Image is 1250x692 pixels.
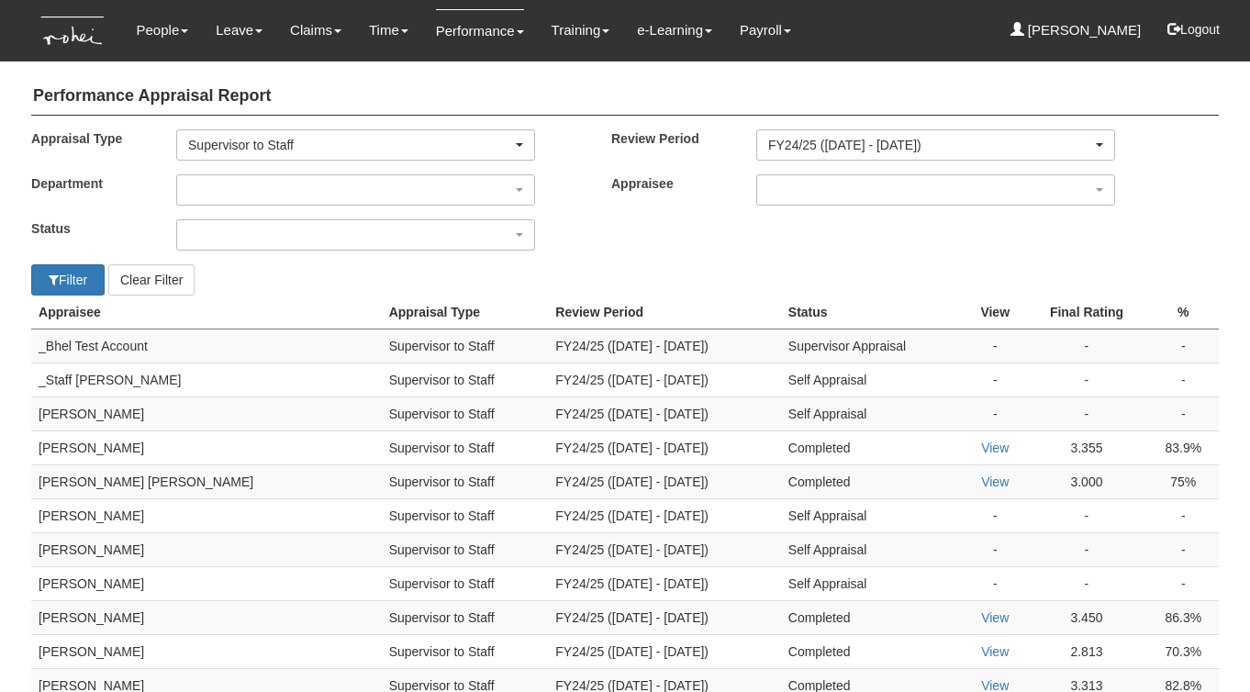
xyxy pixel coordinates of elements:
[31,464,382,498] td: [PERSON_NAME] [PERSON_NAME]
[548,566,781,600] td: FY24/25 ([DATE] - [DATE])
[1025,363,1147,396] td: -
[597,129,742,148] label: Review Period
[1148,296,1219,329] th: %
[436,9,524,52] a: Performance
[981,474,1009,489] a: View
[137,9,189,51] a: People
[382,430,549,464] td: Supervisor to Staff
[1025,566,1147,600] td: -
[176,129,535,161] button: Supervisor to Staff
[31,634,382,668] td: [PERSON_NAME]
[740,9,791,51] a: Payroll
[548,329,781,363] td: FY24/25 ([DATE] - [DATE])
[1148,566,1219,600] td: -
[781,566,965,600] td: Self Appraisal
[965,296,1025,329] th: View
[768,136,1092,154] div: FY24/25 ([DATE] - [DATE])
[17,129,162,148] label: Appraisal Type
[965,396,1025,430] td: -
[1025,430,1147,464] td: 3.355
[31,498,382,532] td: [PERSON_NAME]
[1148,329,1219,363] td: -
[548,498,781,532] td: FY24/25 ([DATE] - [DATE])
[1025,396,1147,430] td: -
[781,464,965,498] td: Completed
[781,600,965,634] td: Completed
[290,9,341,51] a: Claims
[382,296,549,329] th: Appraisal Type
[981,610,1009,625] a: View
[756,129,1115,161] button: FY24/25 ([DATE] - [DATE])
[1025,498,1147,532] td: -
[548,296,781,329] th: Review Period
[1025,634,1147,668] td: 2.813
[548,600,781,634] td: FY24/25 ([DATE] - [DATE])
[1148,532,1219,566] td: -
[17,219,162,238] label: Status
[382,532,549,566] td: Supervisor to Staff
[1025,329,1147,363] td: -
[548,464,781,498] td: FY24/25 ([DATE] - [DATE])
[548,532,781,566] td: FY24/25 ([DATE] - [DATE])
[1148,600,1219,634] td: 86.3%
[1148,464,1219,498] td: 75%
[382,329,549,363] td: Supervisor to Staff
[548,634,781,668] td: FY24/25 ([DATE] - [DATE])
[781,634,965,668] td: Completed
[108,264,195,296] button: Clear Filter
[1025,532,1147,566] td: -
[965,566,1025,600] td: -
[548,363,781,396] td: FY24/25 ([DATE] - [DATE])
[31,363,382,396] td: _Staff [PERSON_NAME]
[1155,7,1233,51] button: Logout
[965,329,1025,363] td: -
[1025,296,1147,329] th: Final Rating
[781,532,965,566] td: Self Appraisal
[781,498,965,532] td: Self Appraisal
[382,634,549,668] td: Supervisor to Staff
[781,430,965,464] td: Completed
[382,396,549,430] td: Supervisor to Staff
[216,9,262,51] a: Leave
[965,532,1025,566] td: -
[31,78,1219,116] h4: Performance Appraisal Report
[548,430,781,464] td: FY24/25 ([DATE] - [DATE])
[781,363,965,396] td: Self Appraisal
[1148,634,1219,668] td: 70.3%
[1148,396,1219,430] td: -
[1025,464,1147,498] td: 3.000
[1010,9,1142,51] a: [PERSON_NAME]
[31,532,382,566] td: [PERSON_NAME]
[31,600,382,634] td: [PERSON_NAME]
[637,9,712,51] a: e-Learning
[1148,363,1219,396] td: -
[31,566,382,600] td: [PERSON_NAME]
[382,498,549,532] td: Supervisor to Staff
[965,363,1025,396] td: -
[1148,498,1219,532] td: -
[1025,600,1147,634] td: 3.450
[781,396,965,430] td: Self Appraisal
[548,396,781,430] td: FY24/25 ([DATE] - [DATE])
[382,464,549,498] td: Supervisor to Staff
[965,498,1025,532] td: -
[781,329,965,363] td: Supervisor Appraisal
[31,329,382,363] td: _Bhel Test Account
[382,363,549,396] td: Supervisor to Staff
[981,441,1009,455] a: View
[552,9,610,51] a: Training
[1173,619,1232,674] iframe: chat widget
[31,430,382,464] td: [PERSON_NAME]
[597,174,742,193] label: Appraisee
[981,644,1009,659] a: View
[382,600,549,634] td: Supervisor to Staff
[188,136,512,154] div: Supervisor to Staff
[17,174,162,193] label: Department
[31,296,382,329] th: Appraisee
[382,566,549,600] td: Supervisor to Staff
[31,264,105,296] button: Filter
[31,396,382,430] td: [PERSON_NAME]
[781,296,965,329] th: Status
[369,9,408,51] a: Time
[1148,430,1219,464] td: 83.9%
